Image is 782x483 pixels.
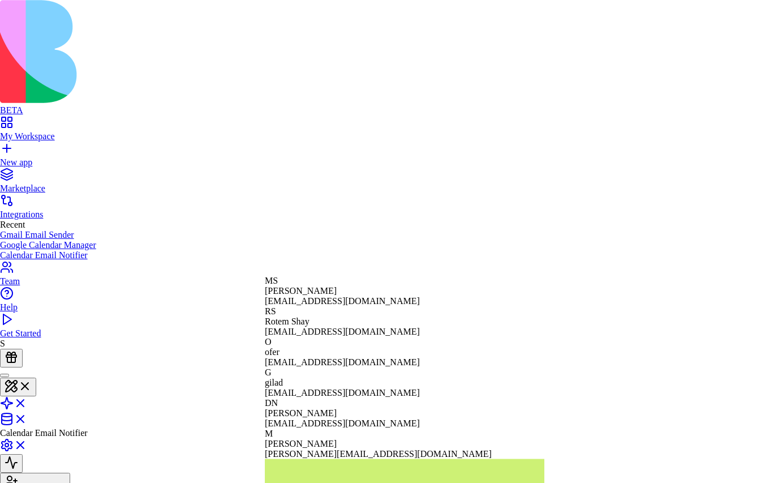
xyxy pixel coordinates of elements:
[265,327,420,336] span: [EMAIL_ADDRESS][DOMAIN_NAME]
[121,8,161,28] a: Dashboard
[265,388,420,397] span: [EMAIL_ADDRESS][DOMAIN_NAME]
[265,408,337,418] span: [PERSON_NAME]
[265,296,420,306] span: [EMAIL_ADDRESS][DOMAIN_NAME]
[265,357,420,367] span: [EMAIL_ADDRESS][DOMAIN_NAME]
[265,317,310,326] span: Rotem Shay
[265,449,492,459] span: [PERSON_NAME][EMAIL_ADDRESS][DOMAIN_NAME]
[265,429,273,438] span: M
[265,367,272,377] span: G
[265,378,283,387] span: gilad
[265,439,337,448] span: [PERSON_NAME]
[32,23,121,45] p: Automatic event notifications
[265,347,280,357] span: ofer
[265,337,272,347] span: O
[265,276,278,285] span: MS
[265,306,276,316] span: RS
[265,286,337,296] span: [PERSON_NAME]
[265,398,278,408] span: DN
[265,418,420,428] span: [EMAIL_ADDRESS][DOMAIN_NAME]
